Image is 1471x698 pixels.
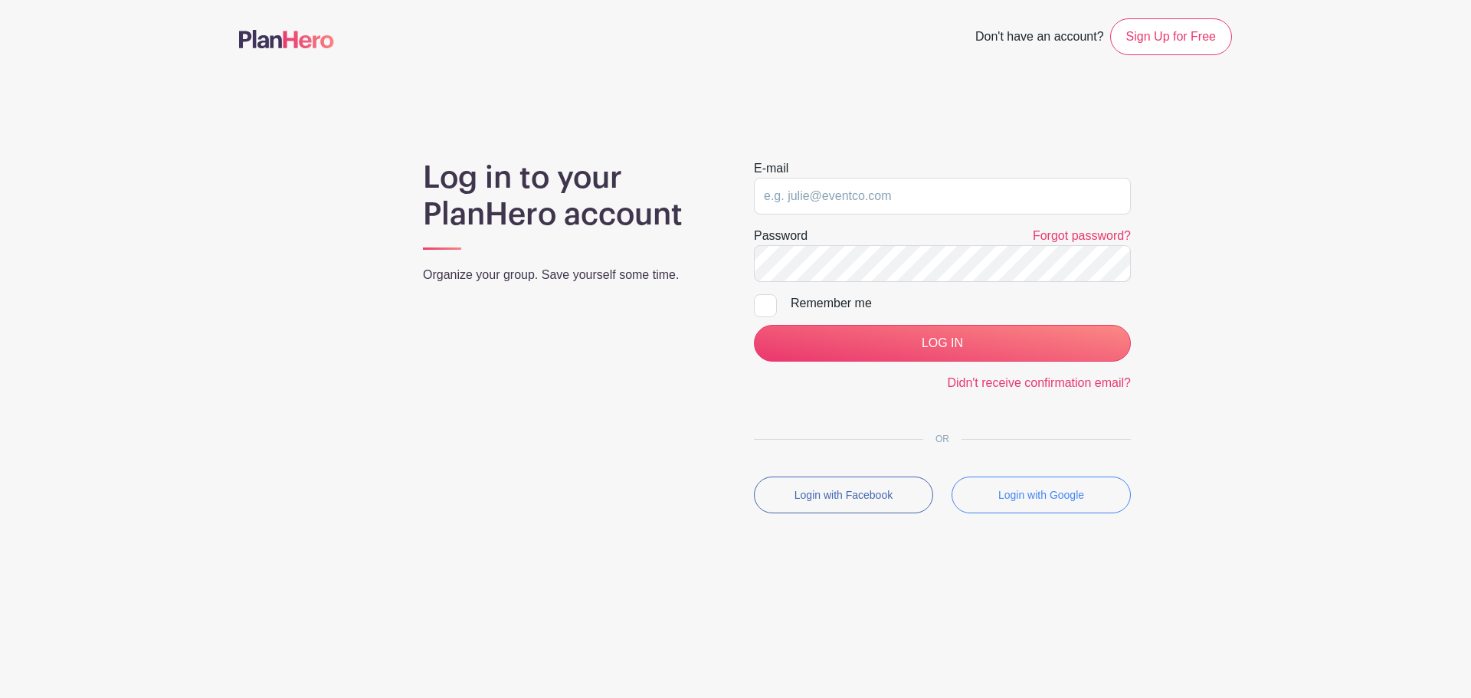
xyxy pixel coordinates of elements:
button: Login with Google [952,477,1131,513]
div: Remember me [791,294,1131,313]
label: E-mail [754,159,788,178]
a: Didn't receive confirmation email? [947,376,1131,389]
small: Login with Facebook [794,489,893,501]
label: Password [754,227,808,245]
p: Organize your group. Save yourself some time. [423,266,717,284]
a: Forgot password? [1033,229,1131,242]
span: OR [923,434,962,444]
small: Login with Google [998,489,1084,501]
button: Login with Facebook [754,477,933,513]
input: e.g. julie@eventco.com [754,178,1131,215]
input: LOG IN [754,325,1131,362]
img: logo-507f7623f17ff9eddc593b1ce0a138ce2505c220e1c5a4e2b4648c50719b7d32.svg [239,30,334,48]
a: Sign Up for Free [1110,18,1232,55]
span: Don't have an account? [975,21,1104,55]
h1: Log in to your PlanHero account [423,159,717,233]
